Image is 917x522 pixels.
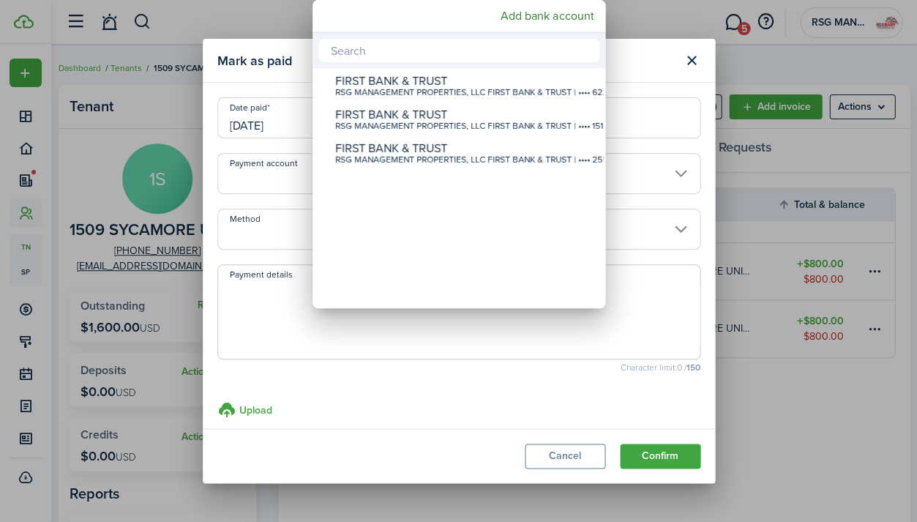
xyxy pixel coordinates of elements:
[335,155,594,165] div: RSG MANAGEMENT PROPERTIES, LLC FIRST BANK & TRUST | •••• 2552
[495,3,599,29] mbsc-button: Add bank account
[335,108,594,122] div: FIRST BANK & TRUST
[335,75,594,88] div: FIRST BANK & TRUST
[335,142,594,155] div: FIRST BANK & TRUST
[312,68,605,308] mbsc-wheel: Payment account
[335,122,594,132] div: RSG MANAGEMENT PROPERTIES, LLC FIRST BANK & TRUST | •••• 1516
[318,39,599,62] input: Search
[335,88,594,98] div: RSG MANAGEMENT PROPERTIES, LLC FIRST BANK & TRUST | •••• 6229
